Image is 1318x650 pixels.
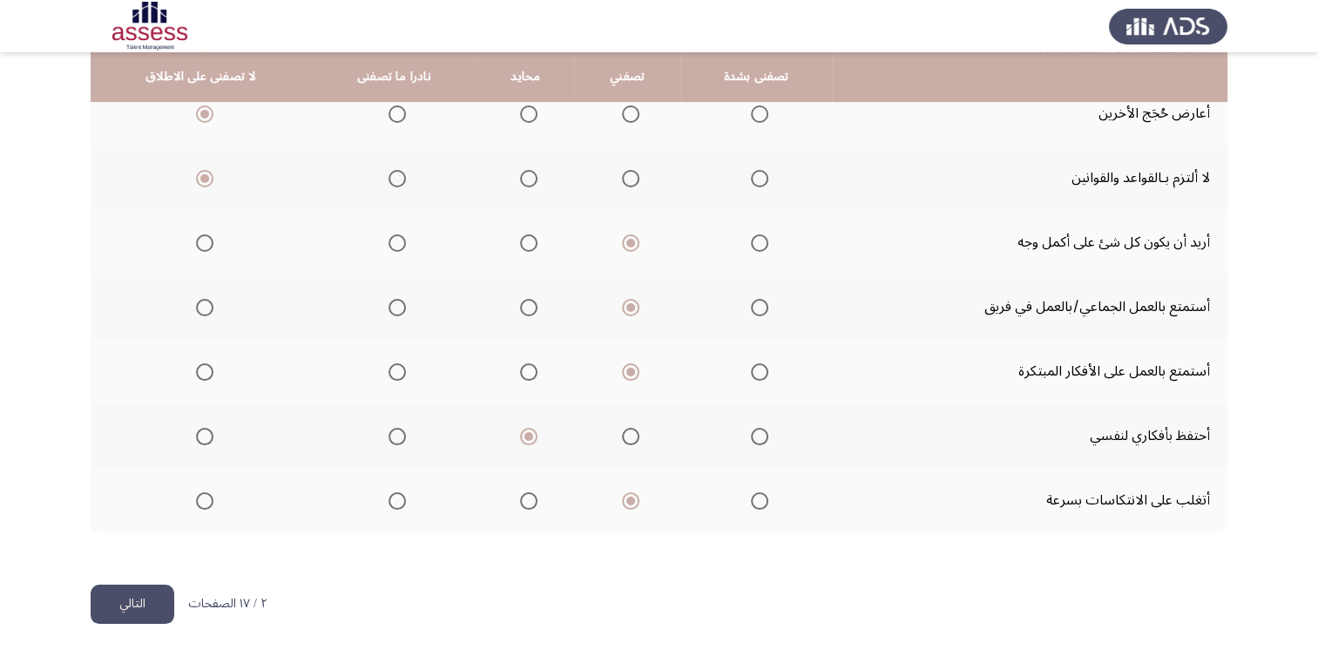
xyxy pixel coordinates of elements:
[382,292,406,322] mat-radio-group: Select an option
[91,52,312,102] th: لا تصفنى على الاطلاق
[744,356,768,386] mat-radio-group: Select an option
[382,227,406,257] mat-radio-group: Select an option
[189,356,213,386] mat-radio-group: Select an option
[615,163,639,193] mat-radio-group: Select an option
[382,485,406,515] mat-radio-group: Select an option
[312,52,477,102] th: نادرا ما تصفنى
[744,163,768,193] mat-radio-group: Select an option
[744,98,768,128] mat-radio-group: Select an option
[832,146,1227,210] td: لا ألتزم بـالقواعد والقوانين
[832,274,1227,339] td: أستمتع بالعمل الجماعي/بالعمل في فريق
[382,356,406,386] mat-radio-group: Select an option
[382,163,406,193] mat-radio-group: Select an option
[680,52,833,102] th: تصفنى بشدة
[189,163,213,193] mat-radio-group: Select an option
[615,227,639,257] mat-radio-group: Select an option
[513,98,537,128] mat-radio-group: Select an option
[382,98,406,128] mat-radio-group: Select an option
[615,356,639,386] mat-radio-group: Select an option
[615,421,639,450] mat-radio-group: Select an option
[832,403,1227,468] td: أحتفظ بأفكاري لنفسي
[513,421,537,450] mat-radio-group: Select an option
[513,227,537,257] mat-radio-group: Select an option
[832,210,1227,274] td: أريد أن يكون كل شئ على أكمل وجه
[615,98,639,128] mat-radio-group: Select an option
[513,163,537,193] mat-radio-group: Select an option
[189,98,213,128] mat-radio-group: Select an option
[189,227,213,257] mat-radio-group: Select an option
[744,485,768,515] mat-radio-group: Select an option
[615,485,639,515] mat-radio-group: Select an option
[832,339,1227,403] td: أستمتع بالعمل على الأفكار المبتكرة
[513,485,537,515] mat-radio-group: Select an option
[832,81,1227,146] td: أعارض حُجَج الأخرين
[832,468,1227,532] td: أتغلب على الانتكاسات بسرعة
[744,292,768,322] mat-radio-group: Select an option
[189,485,213,515] mat-radio-group: Select an option
[91,585,174,624] button: load next page
[91,2,209,51] img: Assessment logo of ASSESS Employability - EBI
[513,356,537,386] mat-radio-group: Select an option
[744,421,768,450] mat-radio-group: Select an option
[188,597,267,612] p: ٢ / ١٧ الصفحات
[1109,2,1227,51] img: Assess Talent Management logo
[477,52,574,102] th: محايد
[574,52,679,102] th: تصفني
[615,292,639,322] mat-radio-group: Select an option
[513,292,537,322] mat-radio-group: Select an option
[189,421,213,450] mat-radio-group: Select an option
[189,292,213,322] mat-radio-group: Select an option
[744,227,768,257] mat-radio-group: Select an option
[382,421,406,450] mat-radio-group: Select an option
